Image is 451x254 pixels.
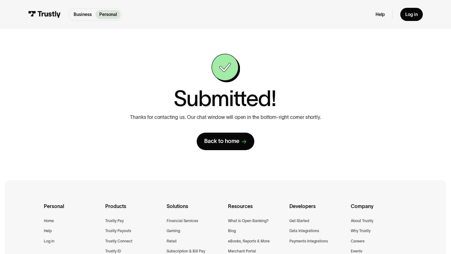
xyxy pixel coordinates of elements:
a: What is Open Banking? [228,218,269,224]
a: Retail [167,238,177,245]
p: Business [74,11,92,18]
div: Solutions [167,202,223,218]
a: Careers [351,238,365,245]
div: Company [351,202,407,218]
a: Log in [44,238,54,245]
a: Why Trustly [351,228,371,234]
p: Thanks for contacting us. Our chat window will open in the bottom-right corner shortly. [130,114,321,120]
a: Business [70,10,96,19]
div: Resources [228,202,284,218]
a: Trustly Connect [105,238,132,245]
div: Developers [289,202,346,218]
a: Back to home [197,133,254,150]
a: Get Started [289,218,309,224]
a: Home [44,218,54,224]
a: Help [44,228,52,234]
div: Log in [405,12,418,17]
a: Data Integrations [289,228,319,234]
div: Products [105,202,162,218]
a: Personal [96,10,121,19]
h1: Submitted! [174,87,276,109]
a: Payments Integrations [289,238,328,245]
div: Back to home [204,138,239,145]
a: Help [376,12,385,17]
p: Personal [99,11,117,18]
a: Financial Services [167,218,198,224]
a: Blog [228,228,236,234]
div: Personal [44,202,100,218]
a: Trustly Payouts [105,228,131,234]
img: Trustly Logo [28,11,61,18]
a: Gaming [167,228,180,234]
a: eBooks, Reports & More [228,238,270,245]
a: Trustly Pay [105,218,124,224]
a: About Trustly [351,218,373,224]
a: Log in [400,8,423,21]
